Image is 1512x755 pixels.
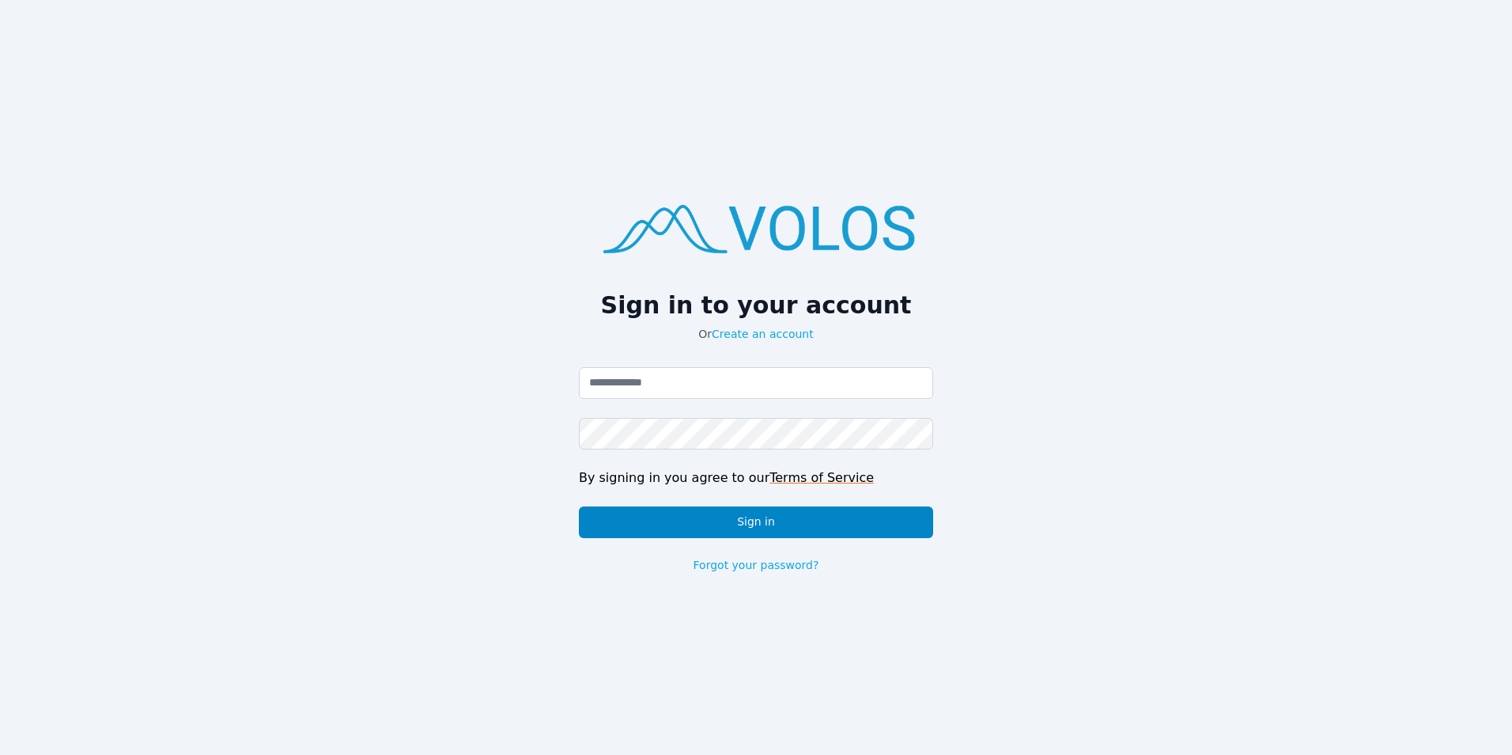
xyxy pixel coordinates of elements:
img: logo.png [579,182,933,271]
div: By signing in you agree to our [579,469,933,488]
p: Or [579,326,933,342]
h2: Sign in to your account [579,291,933,320]
a: Terms of Service [769,470,874,485]
a: Create an account [712,328,814,340]
button: Sign in [579,506,933,538]
a: Forgot your password? [694,557,819,573]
